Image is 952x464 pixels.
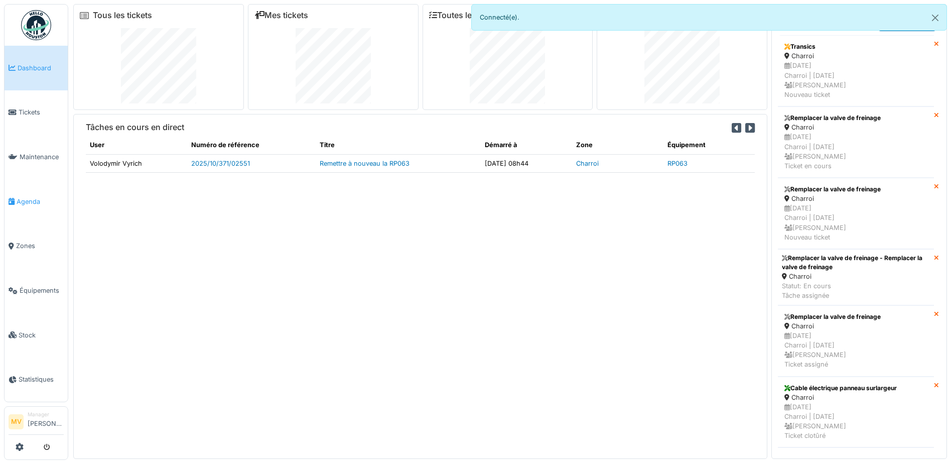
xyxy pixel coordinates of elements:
a: Remplacer la valve de freinage Charroi [DATE]Charroi | [DATE] [PERSON_NAME]Nouveau ticket [778,178,934,249]
a: Remettre à nouveau la RP063 [320,160,410,167]
a: Agenda [5,179,68,224]
th: Démarré à [481,136,572,154]
th: Équipement [663,136,755,154]
div: Planché. Bâche. - Planché. Bâche. [782,452,887,461]
a: Tous les tickets [93,11,152,20]
a: Statistiques [5,358,68,402]
div: Remplacer la valve de freinage [784,113,927,123]
a: Stock [5,313,68,358]
a: Mes tickets [254,11,308,20]
span: Stock [19,330,64,340]
a: Tickets [5,90,68,135]
div: Charroi [784,194,927,203]
li: [PERSON_NAME] [28,411,64,432]
h6: Tâches en cours en direct [86,123,184,132]
a: Maintenance [5,135,68,179]
a: Zones [5,224,68,269]
a: Dashboard [5,46,68,90]
a: Remplacer la valve de freinage Charroi [DATE]Charroi | [DATE] [PERSON_NAME]Ticket assigné [778,305,934,377]
div: Charroi [784,321,927,331]
th: Zone [572,136,663,154]
div: Charroi [784,393,927,402]
span: Maintenance [20,152,64,162]
div: Cable électrique panneau surlargeur [784,384,927,393]
a: Cable électrique panneau surlargeur Charroi [DATE]Charroi | [DATE] [PERSON_NAME]Ticket clotûré [778,377,934,448]
div: Connecté(e). [471,4,947,31]
a: Charroi [576,160,599,167]
span: Zones [16,241,64,251]
th: Titre [316,136,481,154]
a: RP063 [667,160,688,167]
div: [DATE] Charroi | [DATE] [PERSON_NAME] Ticket en cours [784,132,927,171]
div: Remplacer la valve de freinage - Remplacer la valve de freinage [782,254,930,272]
a: Équipements [5,268,68,313]
a: MV Manager[PERSON_NAME] [9,411,64,435]
img: Badge_color-CXgf-gQk.svg [21,10,51,40]
span: Agenda [17,197,64,206]
div: Charroi [784,51,927,61]
div: Manager [28,411,64,418]
div: Remplacer la valve de freinage [784,312,927,321]
a: Remplacer la valve de freinage Charroi [DATE]Charroi | [DATE] [PERSON_NAME]Ticket en cours [778,106,934,178]
div: Charroi [784,123,927,132]
div: [DATE] Charroi | [DATE] [PERSON_NAME] Ticket assigné [784,331,927,370]
a: Toutes les tâches [429,11,504,20]
a: Transics Charroi [DATE]Charroi | [DATE] [PERSON_NAME]Nouveau ticket [778,35,934,106]
div: [DATE] Charroi | [DATE] [PERSON_NAME] Ticket clotûré [784,402,927,441]
div: [DATE] Charroi | [DATE] [PERSON_NAME] Nouveau ticket [784,203,927,242]
a: Remplacer la valve de freinage - Remplacer la valve de freinage Charroi Statut: En coursTâche ass... [778,249,934,305]
span: Équipements [20,286,64,295]
button: Close [924,5,946,31]
span: Statistiques [19,375,64,384]
span: Dashboard [18,63,64,73]
a: 2025/10/371/02551 [191,160,250,167]
td: [DATE] 08h44 [481,154,572,172]
div: Remplacer la valve de freinage [784,185,927,194]
div: Charroi [782,272,930,281]
div: Transics [784,42,927,51]
th: Numéro de référence [187,136,316,154]
span: translation missing: fr.shared.user [90,141,104,149]
td: Volodymir Vyrich [86,154,187,172]
div: Statut: En cours Tâche assignée [782,281,930,300]
div: [DATE] Charroi | [DATE] [PERSON_NAME] Nouveau ticket [784,61,927,99]
span: Tickets [19,107,64,117]
li: MV [9,414,24,429]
